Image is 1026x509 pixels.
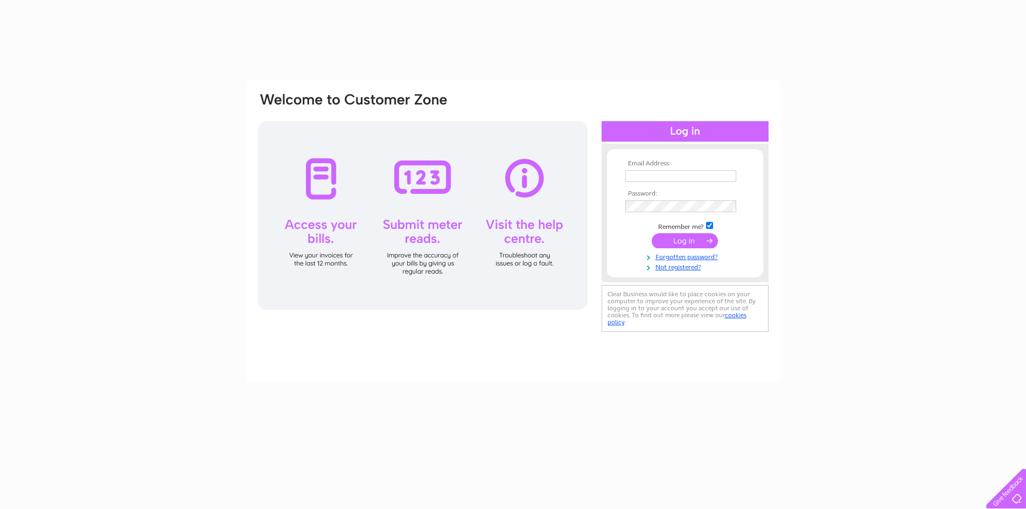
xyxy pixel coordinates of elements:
[652,233,718,248] input: Submit
[623,190,748,198] th: Password:
[625,251,748,261] a: Forgotten password?
[623,220,748,231] td: Remember me?
[608,311,746,326] a: cookies policy
[602,285,769,332] div: Clear Business would like to place cookies on your computer to improve your experience of the sit...
[623,160,748,168] th: Email Address:
[625,261,748,271] a: Not registered?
